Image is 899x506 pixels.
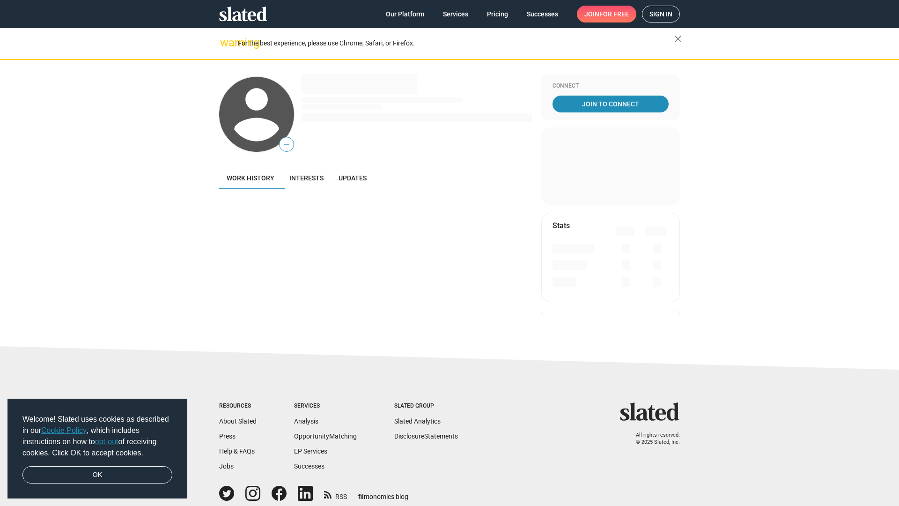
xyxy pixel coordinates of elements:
[219,432,236,440] a: Press
[479,6,516,22] a: Pricing
[219,167,282,189] a: Work history
[394,402,458,410] div: Slated Group
[294,432,357,440] a: OpportunityMatching
[386,6,424,22] span: Our Platform
[626,432,680,446] p: All rights reserved. © 2025 Slated, Inc.
[331,167,374,189] a: Updates
[227,174,274,182] span: Work history
[599,6,629,22] span: for free
[220,37,231,48] mat-icon: warning
[527,6,558,22] span: Successes
[358,485,408,501] a: filmonomics blog
[219,447,255,455] a: Help & FAQs
[294,447,327,455] a: EP Services
[394,417,441,425] a: Slated Analytics
[519,6,566,22] a: Successes
[394,432,458,440] a: DisclosureStatements
[358,493,369,500] span: film
[95,438,118,446] a: opt-out
[487,6,508,22] span: Pricing
[289,174,324,182] span: Interests
[378,6,432,22] a: Our Platform
[642,6,680,22] a: Sign in
[553,221,570,231] mat-card-title: Stats
[22,414,172,459] span: Welcome! Slated uses cookies as described in our , which includes instructions on how to of recei...
[219,402,257,410] div: Resources
[294,462,324,470] a: Successes
[41,426,87,434] a: Cookie Policy
[577,6,636,22] a: Joinfor free
[280,139,294,151] span: —
[553,82,669,90] div: Connect
[672,33,684,45] mat-icon: close
[554,96,667,112] span: Join To Connect
[7,399,187,499] div: cookieconsent
[294,402,357,410] div: Services
[219,462,234,470] a: Jobs
[294,417,318,425] a: Analysis
[584,6,629,22] span: Join
[339,174,367,182] span: Updates
[282,167,331,189] a: Interests
[22,466,172,484] a: dismiss cookie message
[649,6,672,22] span: Sign in
[324,487,347,501] a: RSS
[443,6,468,22] span: Services
[238,37,674,50] div: For the best experience, please use Chrome, Safari, or Firefox.
[435,6,476,22] a: Services
[219,417,257,425] a: About Slated
[553,96,669,112] a: Join To Connect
